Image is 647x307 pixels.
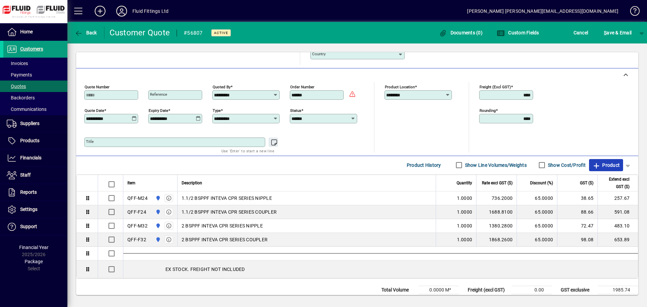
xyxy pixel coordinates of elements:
[557,294,598,302] td: GST
[123,260,638,278] div: EX STOCK. FREIGHT NOT INCLUDED
[557,191,597,205] td: 38.65
[3,58,67,69] a: Invoices
[184,28,203,38] div: #56807
[3,167,67,184] a: Staff
[464,286,512,294] td: Freight (excl GST)
[154,236,161,243] span: AUCKLAND
[154,208,161,216] span: AUCKLAND
[110,27,170,38] div: Customer Quote
[67,27,104,39] app-page-header-button: Back
[221,147,274,155] mat-hint: Use 'Enter' to start a new line
[85,84,110,89] mat-label: Quote number
[580,179,593,187] span: GST ($)
[132,6,168,17] div: Fluid Fittings Ltd
[598,294,638,302] td: 297.86
[572,27,590,39] button: Cancel
[182,236,268,243] span: 2 BSPPF INTEVA CPR SERIES COUPLER
[598,286,638,294] td: 1985.74
[604,30,607,35] span: S
[182,179,202,187] span: Description
[20,46,43,52] span: Customers
[20,189,37,195] span: Reports
[3,150,67,166] a: Financials
[592,160,620,171] span: Product
[111,5,132,17] button: Profile
[3,69,67,81] a: Payments
[467,6,618,17] div: [PERSON_NAME] [PERSON_NAME][EMAIL_ADDRESS][DOMAIN_NAME]
[481,195,513,202] div: 736.2000
[464,294,512,302] td: Rounding
[480,108,496,113] mat-label: Rounding
[20,155,41,160] span: Financials
[547,162,586,168] label: Show Cost/Profit
[3,115,67,132] a: Suppliers
[3,218,67,235] a: Support
[86,139,94,144] mat-label: Title
[557,286,598,294] td: GST exclusive
[7,95,35,100] span: Backorders
[419,286,459,294] td: 0.0000 M³
[150,92,167,97] mat-label: Reference
[7,84,26,89] span: Quotes
[214,31,228,35] span: Active
[213,84,230,89] mat-label: Quoted by
[439,30,483,35] span: Documents (0)
[625,1,639,23] a: Knowledge Base
[437,27,484,39] button: Documents (0)
[481,209,513,215] div: 1688.8100
[149,108,168,113] mat-label: Expiry date
[74,30,97,35] span: Back
[20,138,39,143] span: Products
[482,179,513,187] span: Rate excl GST ($)
[3,201,67,218] a: Settings
[602,176,629,190] span: Extend excl GST ($)
[385,84,415,89] mat-label: Product location
[20,172,31,178] span: Staff
[517,219,557,233] td: 65.0000
[89,5,111,17] button: Add
[517,233,557,247] td: 65.0000
[127,195,148,202] div: QFF-M24
[457,222,472,229] span: 1.0000
[600,27,635,39] button: Save & Email
[517,205,557,219] td: 65.0000
[3,184,67,201] a: Reports
[589,159,623,171] button: Product
[154,194,161,202] span: AUCKLAND
[557,219,597,233] td: 72.47
[495,27,541,39] button: Custom Fields
[480,84,511,89] mat-label: Freight (excl GST)
[290,84,314,89] mat-label: Order number
[19,245,49,250] span: Financial Year
[597,233,638,247] td: 653.89
[7,72,32,78] span: Payments
[407,160,441,171] span: Product History
[312,52,326,56] mat-label: Country
[597,191,638,205] td: 257.67
[512,286,552,294] td: 0.00
[378,294,419,302] td: Total Weight
[404,159,444,171] button: Product History
[182,222,263,229] span: 2 BSPPF INTEVA CPR SERIES NIPPLE
[73,27,99,39] button: Back
[127,236,146,243] div: QFF-F32
[512,294,552,302] td: 0.00
[85,108,104,113] mat-label: Quote date
[127,209,146,215] div: QFF-F24
[457,209,472,215] span: 1.0000
[127,222,148,229] div: QFF-M32
[557,233,597,247] td: 98.08
[20,29,33,34] span: Home
[154,222,161,229] span: AUCKLAND
[497,30,539,35] span: Custom Fields
[182,209,277,215] span: 1.1/2 BSPPF INTEVA CPR SERIES COUPLER
[481,236,513,243] div: 1868.2600
[457,195,472,202] span: 1.0000
[3,103,67,115] a: Communications
[3,81,67,92] a: Quotes
[127,179,135,187] span: Item
[20,224,37,229] span: Support
[457,179,472,187] span: Quantity
[3,24,67,40] a: Home
[378,286,419,294] td: Total Volume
